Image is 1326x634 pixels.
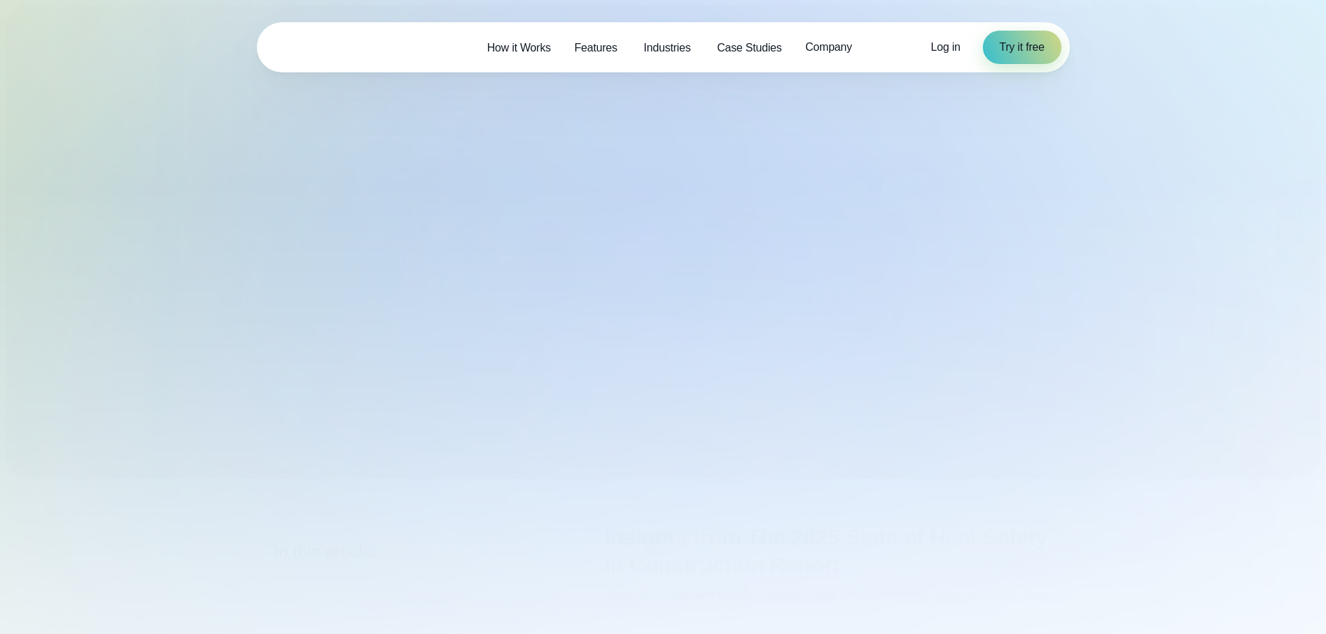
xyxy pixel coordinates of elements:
a: Case Studies [705,33,794,62]
a: How it Works [475,33,563,62]
span: Log in [931,41,960,53]
span: Features [574,40,617,56]
a: Try it free [983,31,1061,64]
span: Company [805,39,852,56]
span: Industries [644,40,690,56]
a: Log in [931,39,960,56]
span: Case Studies [717,40,782,56]
span: How it Works [487,40,551,56]
span: Try it free [1000,39,1045,56]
